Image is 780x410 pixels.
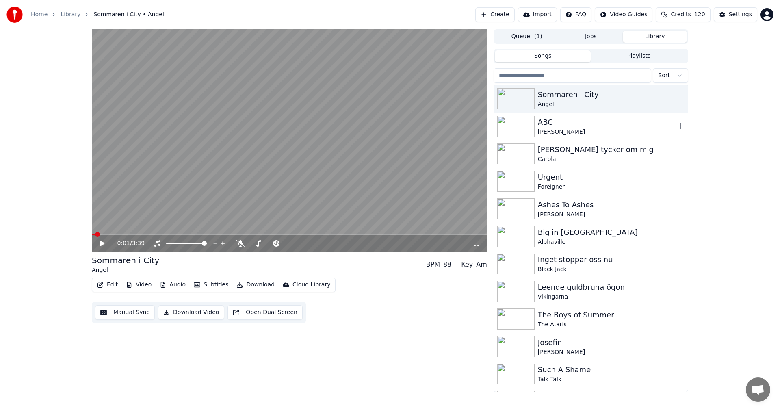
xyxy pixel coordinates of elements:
a: Home [31,11,48,19]
div: Josefin [538,337,685,348]
div: Urgent [538,171,685,183]
div: Angel [538,100,685,108]
button: Edit [94,279,121,291]
div: [PERSON_NAME] tycker om mig [538,144,685,155]
img: youka [6,7,23,23]
div: Settings [729,11,752,19]
button: Library [623,31,687,43]
a: Library [61,11,80,19]
div: Alphaville [538,238,685,246]
span: Credits [671,11,691,19]
div: Öppna chatt [746,377,770,402]
span: 0:01 [117,239,130,247]
button: Manual Sync [95,305,155,320]
button: Open Dual Screen [227,305,303,320]
span: 120 [694,11,705,19]
div: BPM [426,260,440,269]
button: Songs [495,50,591,62]
button: Import [518,7,557,22]
div: Inget stoppar oss nu [538,254,685,265]
div: Ashes To Ashes [538,199,685,210]
span: ( 1 ) [534,33,542,41]
button: Subtitles [191,279,232,291]
div: Sommaren i City [92,255,159,266]
div: Am [476,260,487,269]
div: Black Jack [538,265,685,273]
button: Download [233,279,278,291]
div: Vikingarna [538,293,685,301]
button: Credits120 [656,7,710,22]
div: [PERSON_NAME] [538,128,676,136]
button: Queue [495,31,559,43]
div: Sommaren i City [538,89,685,100]
button: Video Guides [595,7,652,22]
div: / [117,239,137,247]
div: Talk Talk [538,375,685,384]
button: Create [475,7,515,22]
div: [PERSON_NAME] [538,348,685,356]
button: Settings [714,7,757,22]
div: Cloud Library [292,281,330,289]
span: Sort [658,72,670,80]
div: ABC [538,117,676,128]
button: Video [123,279,155,291]
div: Leende guldbruna ögon [538,282,685,293]
button: Download Video [158,305,224,320]
div: Carola [538,155,685,163]
button: Jobs [559,31,623,43]
div: Foreigner [538,183,685,191]
div: The Boys of Summer [538,309,685,321]
button: FAQ [560,7,591,22]
span: 3:39 [132,239,145,247]
div: Big in [GEOGRAPHIC_DATA] [538,227,685,238]
span: Sommaren i City • Angel [93,11,164,19]
div: 88 [443,260,451,269]
div: Angel [92,266,159,274]
nav: breadcrumb [31,11,164,19]
div: [PERSON_NAME] [538,210,685,219]
button: Audio [156,279,189,291]
button: Playlists [591,50,687,62]
div: The Ataris [538,321,685,329]
div: Such A Shame [538,364,685,375]
div: Key [461,260,473,269]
